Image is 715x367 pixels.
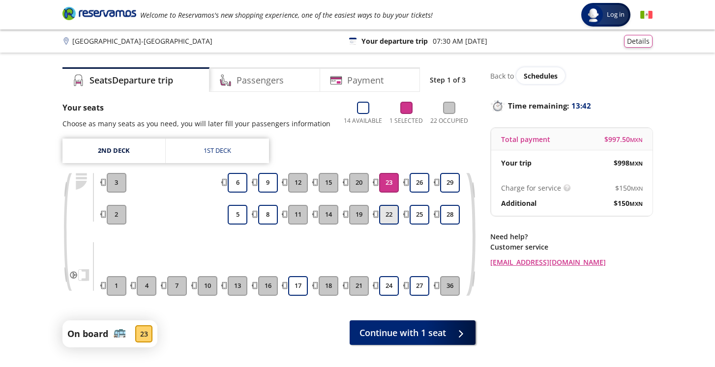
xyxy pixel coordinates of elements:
button: 10 [198,276,217,296]
button: 27 [410,276,429,296]
p: Additional [501,198,536,208]
button: 14 [319,205,338,225]
div: 1st deck [204,146,231,156]
span: $ 997.50 [604,134,643,144]
button: 23 [379,173,399,193]
button: 20 [349,173,369,193]
button: 5 [228,205,247,225]
button: Details [624,35,653,48]
button: 25 [410,205,429,225]
button: 9 [258,173,278,193]
p: Need help? [490,231,653,242]
button: 17 [288,276,308,296]
p: 14 Available [344,116,382,125]
button: 1 [107,276,126,296]
small: MXN [630,136,643,143]
button: 6 [228,173,247,193]
p: [GEOGRAPHIC_DATA] - [GEOGRAPHIC_DATA] [72,36,212,46]
button: 18 [319,276,338,296]
button: 21 [349,276,369,296]
p: Customer service [490,242,653,252]
h4: Payment [347,74,384,87]
h4: Seats Departure trip [89,74,173,87]
p: Charge for service [501,183,561,193]
i: Brand Logo [62,6,136,21]
button: 28 [440,205,460,225]
button: 3 [107,173,126,193]
p: Your trip [501,158,532,168]
button: 13 [228,276,247,296]
small: MXN [629,160,643,167]
p: Your departure trip [361,36,428,46]
button: 26 [410,173,429,193]
a: Brand Logo [62,6,136,24]
a: 1st deck [166,139,269,163]
h4: Passengers [237,74,284,87]
a: 2nd deck [62,139,165,163]
button: 22 [379,205,399,225]
iframe: Messagebird Livechat Widget [658,310,705,357]
p: 07:30 AM [DATE] [433,36,487,46]
em: Welcome to Reservamos's new shopping experience, one of the easiest ways to buy your tickets! [140,10,433,20]
small: MXN [631,185,643,192]
p: Choose as many seats as you need, you will later fill your passengers information [62,118,330,129]
button: Español [640,9,653,21]
p: Total payment [501,134,550,144]
small: MXN [629,200,643,207]
p: Time remaining : [490,99,653,113]
button: 36 [440,276,460,296]
button: Continue with 1 seat [350,320,476,345]
div: 23 [135,325,152,342]
button: 16 [258,276,278,296]
div: Back to schedules [490,67,653,84]
button: 19 [349,205,369,225]
p: 22 Occupied [430,116,468,125]
p: On board [67,327,108,340]
button: 8 [258,205,278,225]
button: 7 [167,276,187,296]
button: 11 [288,205,308,225]
p: Back to [490,71,514,81]
span: Log in [603,10,628,20]
p: Your seats [62,102,330,113]
span: 13:42 [571,100,591,112]
button: 24 [379,276,399,296]
p: 1 Selected [389,116,423,125]
button: 15 [319,173,338,193]
button: 2 [107,205,126,225]
span: Schedules [524,71,558,81]
span: $ 150 [614,198,643,208]
p: Step 1 of 3 [430,75,466,85]
button: 4 [137,276,156,296]
button: 29 [440,173,460,193]
span: Continue with 1 seat [359,326,446,339]
button: 12 [288,173,308,193]
a: [EMAIL_ADDRESS][DOMAIN_NAME] [490,257,653,267]
span: $ 998 [614,158,643,168]
span: $ 150 [615,183,643,193]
